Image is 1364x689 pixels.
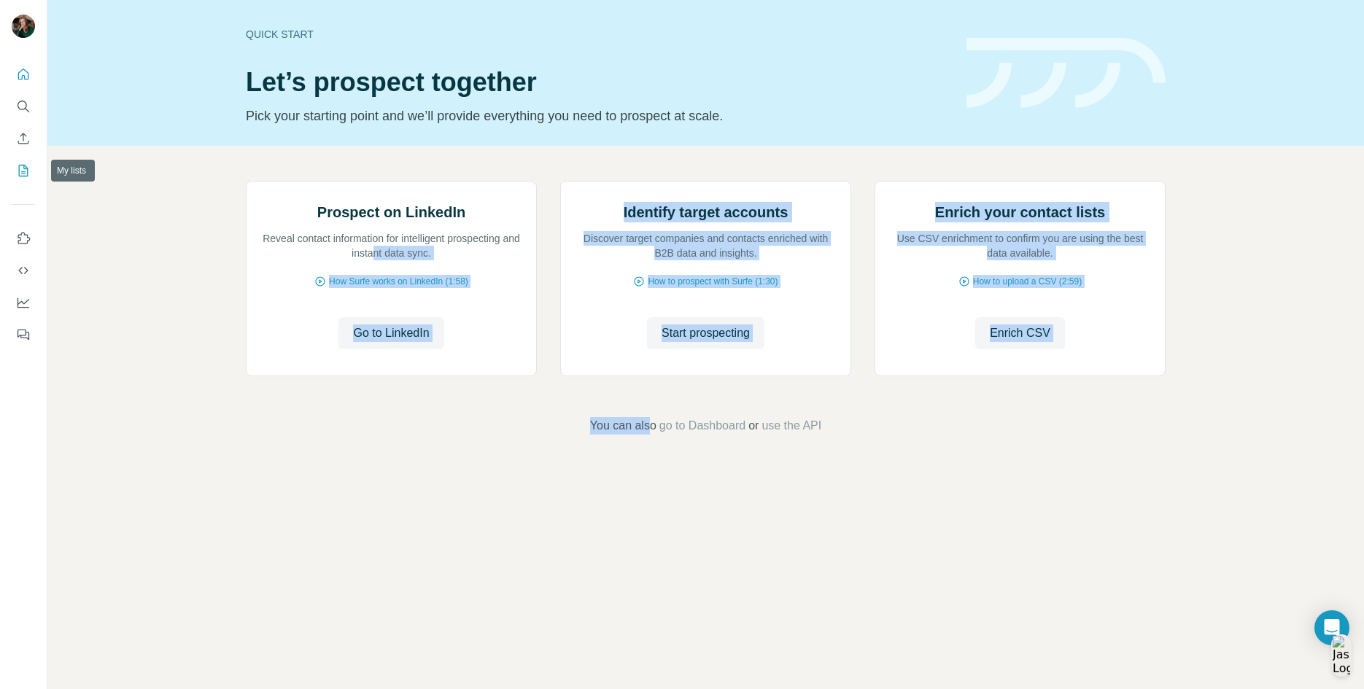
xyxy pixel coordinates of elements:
[329,275,468,288] span: How Surfe works on LinkedIn (1:58)
[12,322,35,348] button: Feedback
[659,417,745,435] button: go to Dashboard
[261,231,522,260] p: Reveal contact information for intelligent prospecting and instant data sync.
[1314,610,1349,645] div: Open Intercom Messenger
[647,317,764,349] button: Start prospecting
[12,257,35,284] button: Use Surfe API
[662,324,750,342] span: Start prospecting
[246,68,949,97] h1: Let’s prospect together
[246,27,949,42] div: Quick start
[12,157,35,184] button: My lists
[12,289,35,316] button: Dashboard
[990,324,1050,342] span: Enrich CSV
[762,417,821,435] button: use the API
[966,38,1166,109] img: banner
[890,231,1150,260] p: Use CSV enrichment to confirm you are using the best data available.
[624,202,788,222] h2: Identify target accounts
[12,15,35,38] img: Avatar
[12,61,35,87] button: Quick start
[338,317,443,349] button: Go to LinkedIn
[12,125,35,152] button: Enrich CSV
[246,106,949,126] p: Pick your starting point and we’ll provide everything you need to prospect at scale.
[317,202,465,222] h2: Prospect on LinkedIn
[12,225,35,252] button: Use Surfe on LinkedIn
[590,417,656,435] span: You can also
[973,275,1082,288] span: How to upload a CSV (2:59)
[353,324,429,342] span: Go to LinkedIn
[975,317,1065,349] button: Enrich CSV
[748,417,759,435] span: or
[576,231,836,260] p: Discover target companies and contacts enriched with B2B data and insights.
[935,202,1105,222] h2: Enrich your contact lists
[648,275,778,288] span: How to prospect with Surfe (1:30)
[12,93,35,120] button: Search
